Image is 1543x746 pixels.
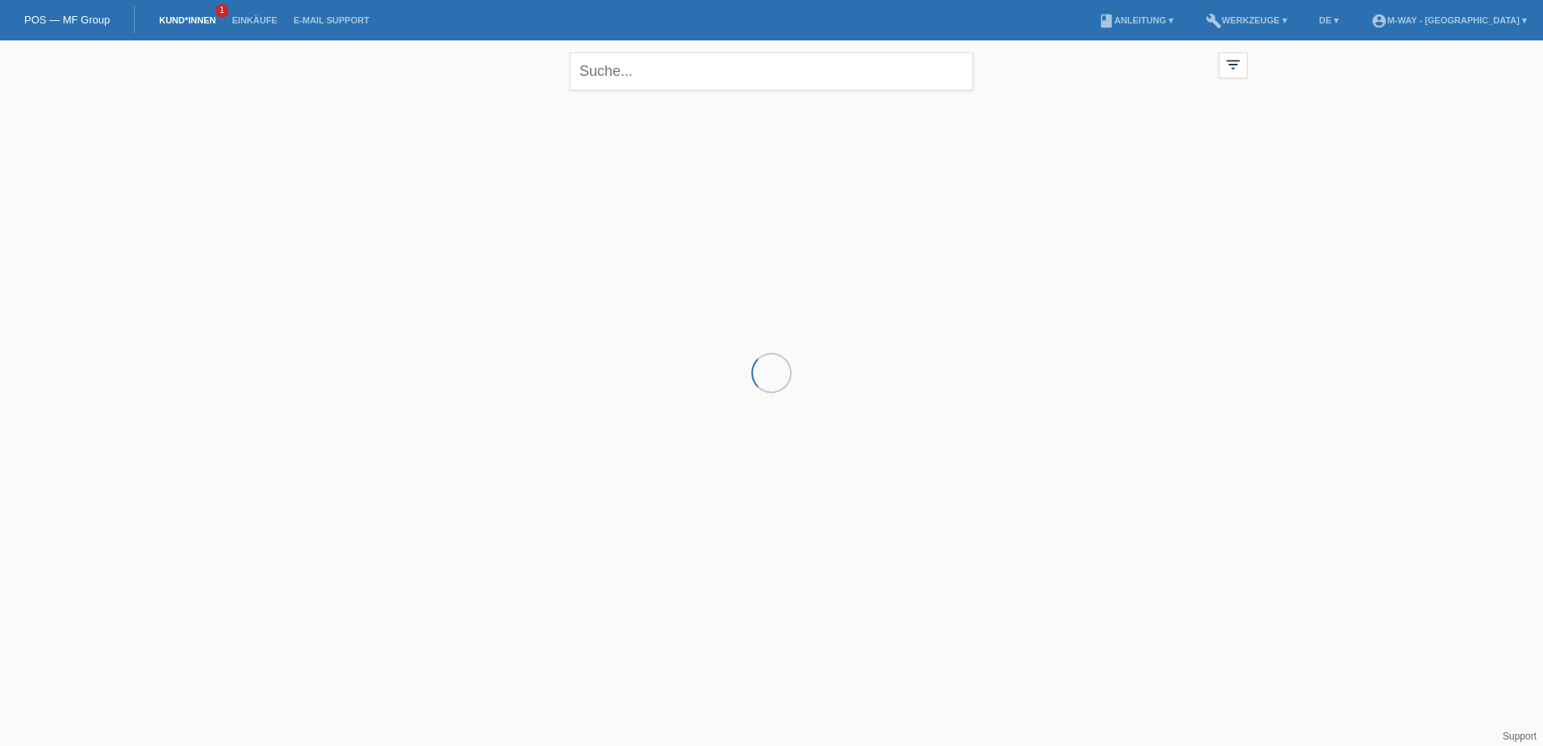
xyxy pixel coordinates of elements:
a: buildWerkzeuge ▾ [1198,15,1295,25]
i: filter_list [1224,56,1242,73]
a: Kund*innen [151,15,224,25]
a: E-Mail Support [286,15,378,25]
i: book [1098,13,1114,29]
input: Suche... [570,52,973,90]
a: Einkäufe [224,15,285,25]
a: POS — MF Group [24,14,110,26]
i: build [1206,13,1222,29]
a: DE ▾ [1311,15,1347,25]
a: Support [1503,731,1537,742]
a: account_circlem-way - [GEOGRAPHIC_DATA] ▾ [1363,15,1535,25]
i: account_circle [1371,13,1387,29]
a: bookAnleitung ▾ [1090,15,1181,25]
span: 1 [215,4,228,18]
